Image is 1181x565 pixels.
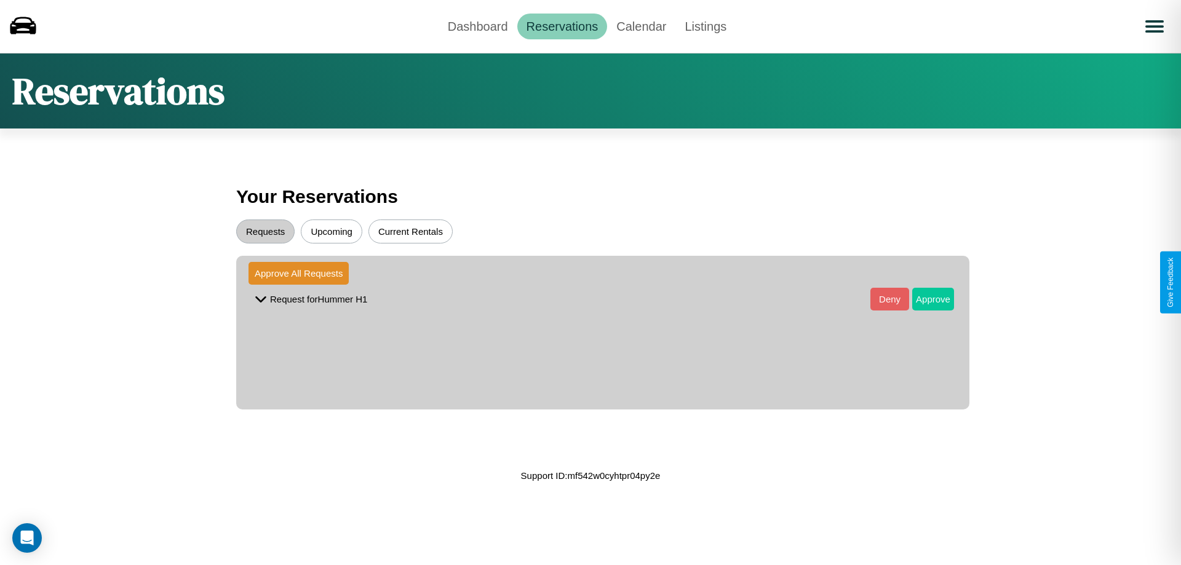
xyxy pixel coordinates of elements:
button: Current Rentals [368,219,453,243]
button: Open menu [1137,9,1172,44]
p: Support ID: mf542w0cyhtpr04py2e [521,467,661,484]
button: Approve [912,288,954,310]
div: Give Feedback [1166,258,1175,307]
button: Upcoming [301,219,362,243]
button: Approve All Requests [249,262,349,285]
p: Request for Hummer H1 [270,291,367,307]
a: Calendar [607,14,675,39]
button: Requests [236,219,295,243]
a: Reservations [517,14,608,39]
a: Dashboard [439,14,517,39]
h1: Reservations [12,66,225,116]
h3: Your Reservations [236,180,945,213]
div: Open Intercom Messenger [12,523,42,553]
button: Deny [870,288,909,310]
a: Listings [675,14,736,39]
